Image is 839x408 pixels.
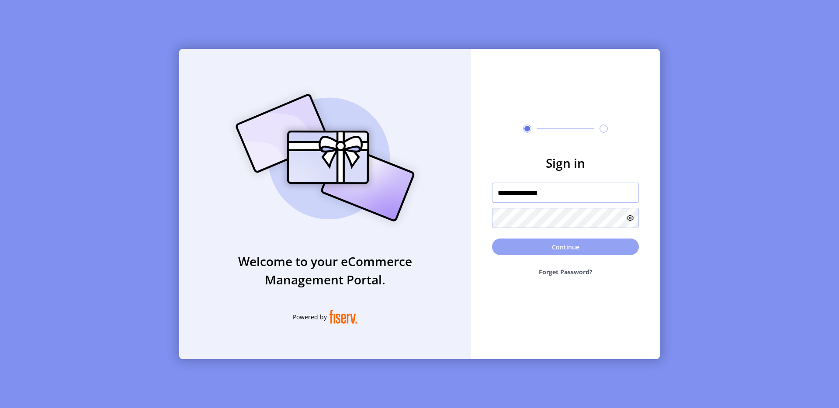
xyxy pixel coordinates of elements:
h3: Welcome to your eCommerce Management Portal. [179,252,471,289]
img: card_Illustration.svg [222,84,428,231]
h3: Sign in [492,154,639,172]
button: Forget Password? [492,260,639,284]
button: Continue [492,239,639,255]
span: Powered by [293,312,327,322]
